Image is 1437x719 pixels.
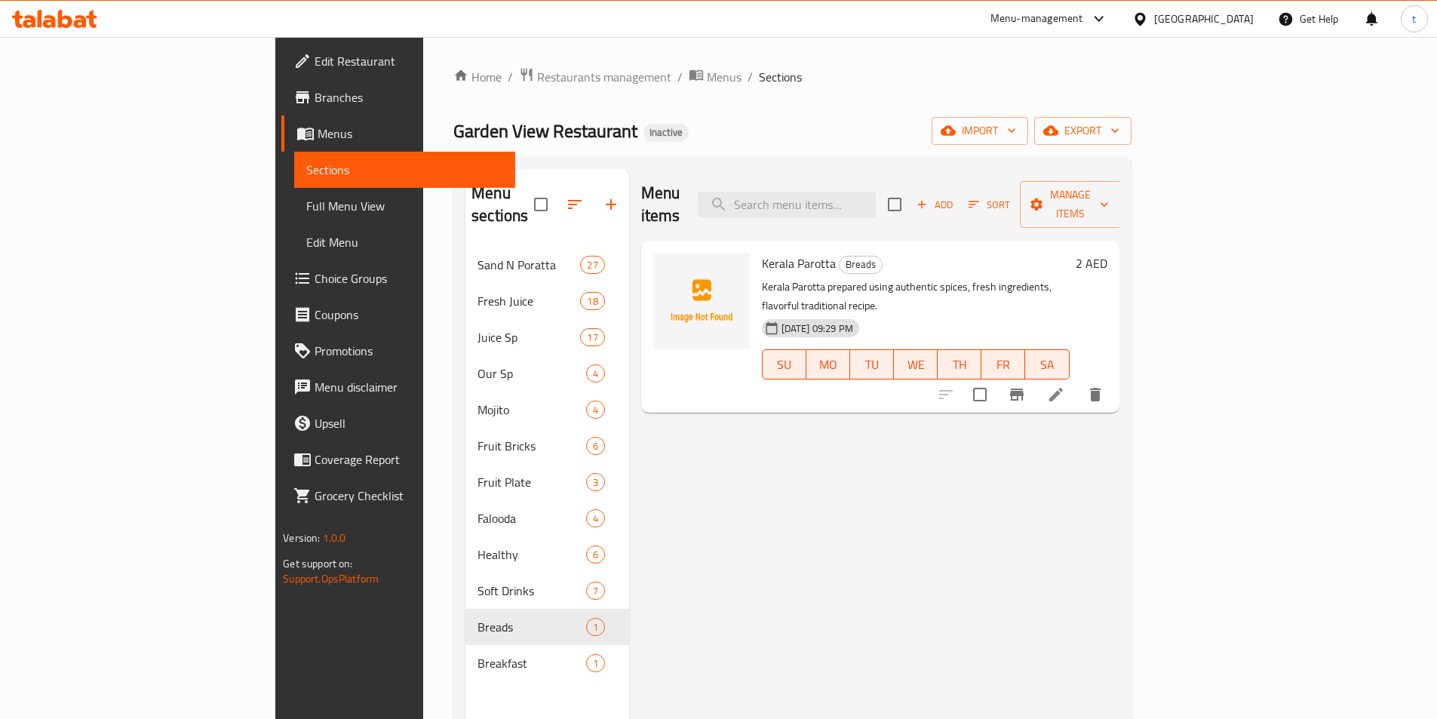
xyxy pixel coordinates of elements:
[465,319,629,355] div: Juice Sp17
[477,618,585,636] span: Breads
[465,536,629,573] div: Healthy6
[477,654,585,672] span: Breakfast
[315,378,503,396] span: Menu disclaimer
[987,354,1019,376] span: FR
[586,582,605,600] div: items
[465,392,629,428] div: Mojito4
[981,349,1025,379] button: FR
[593,186,629,223] button: Add section
[477,509,585,527] span: Falooda
[581,330,603,345] span: 17
[643,124,689,142] div: Inactive
[281,333,515,369] a: Promotions
[894,349,938,379] button: WE
[281,43,515,79] a: Edit Restaurant
[1032,186,1109,223] span: Manage items
[944,354,975,376] span: TH
[999,376,1035,413] button: Branch-specific-item
[306,197,503,215] span: Full Menu View
[641,182,680,227] h2: Menu items
[586,437,605,455] div: items
[281,478,515,514] a: Grocery Checklist
[465,609,629,645] div: Breads1
[306,233,503,251] span: Edit Menu
[465,500,629,536] div: Falooda4
[477,401,585,419] span: Mojito
[587,475,604,490] span: 3
[477,256,580,274] span: Sand N Poratta
[477,292,580,310] span: Fresh Juice
[959,193,1020,217] span: Sort items
[281,405,515,441] a: Upsell
[910,193,959,217] button: Add
[587,439,604,453] span: 6
[839,256,883,274] div: Breads
[465,247,629,283] div: Sand N Poratta27
[938,349,981,379] button: TH
[465,283,629,319] div: Fresh Juice18
[283,569,379,588] a: Support.OpsPlatform
[283,528,320,548] span: Version:
[315,414,503,432] span: Upsell
[586,473,605,491] div: items
[762,278,1070,315] p: Kerala Parotta prepared using authentic spices, fresh ingredients, flavorful traditional recipe.
[453,67,1131,87] nav: breadcrumb
[294,188,515,224] a: Full Menu View
[1154,11,1254,27] div: [GEOGRAPHIC_DATA]
[465,241,629,687] nav: Menu sections
[677,68,683,86] li: /
[1025,349,1069,379] button: SA
[315,306,503,324] span: Coupons
[557,186,593,223] span: Sort sections
[315,52,503,70] span: Edit Restaurant
[465,573,629,609] div: Soft Drinks7
[748,68,753,86] li: /
[580,256,604,274] div: items
[932,117,1028,145] button: import
[587,584,604,598] span: 7
[587,512,604,526] span: 4
[762,252,836,275] span: Kerala Parotta
[1047,386,1065,404] a: Edit menu item
[643,126,689,139] span: Inactive
[586,545,605,564] div: items
[944,121,1016,140] span: import
[914,196,955,214] span: Add
[281,260,515,297] a: Choice Groups
[318,124,503,143] span: Menus
[283,554,352,573] span: Get support on:
[477,545,585,564] div: Healthy
[762,349,806,379] button: SU
[1031,354,1063,376] span: SA
[281,79,515,115] a: Branches
[315,88,503,106] span: Branches
[477,582,585,600] span: Soft Drinks
[653,253,750,349] img: Kerala Parotta
[477,364,585,383] span: Our Sp
[707,68,742,86] span: Menus
[281,297,515,333] a: Coupons
[910,193,959,217] span: Add item
[453,114,637,148] span: Garden View Restaurant
[1020,181,1121,228] button: Manage items
[587,367,604,381] span: 4
[689,67,742,87] a: Menus
[581,294,603,309] span: 18
[281,115,515,152] a: Menus
[1412,11,1416,27] span: t
[856,354,888,376] span: TU
[323,528,346,548] span: 1.0.0
[281,369,515,405] a: Menu disclaimer
[850,349,894,379] button: TU
[840,256,882,273] span: Breads
[587,403,604,417] span: 4
[990,10,1083,28] div: Menu-management
[586,364,605,383] div: items
[812,354,844,376] span: MO
[1076,253,1107,274] h6: 2 AED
